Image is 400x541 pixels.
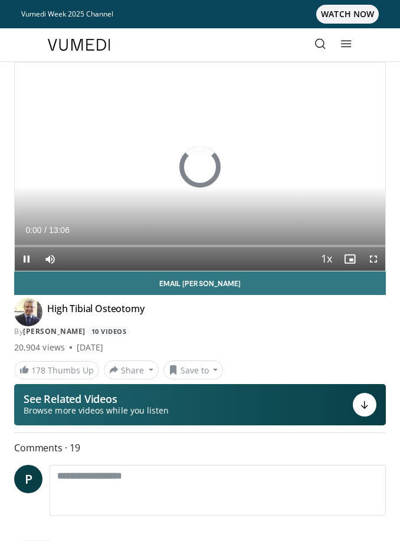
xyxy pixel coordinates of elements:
[14,361,99,379] a: 178 Thumbs Up
[314,247,338,271] button: Playback Rate
[362,247,385,271] button: Fullscreen
[14,342,65,353] span: 20,904 views
[48,39,110,51] img: VuMedi Logo
[49,225,70,235] span: 13:06
[23,326,86,336] a: [PERSON_NAME]
[87,326,130,336] a: 10 Videos
[47,303,145,322] h4: High Tibial Osteotomy
[104,360,159,379] button: Share
[38,247,62,271] button: Mute
[338,247,362,271] button: Enable picture-in-picture mode
[44,225,47,235] span: /
[14,271,386,295] a: Email [PERSON_NAME]
[24,405,169,417] span: Browse more videos while you listen
[21,5,379,24] a: Vumedi Week 2025 ChannelWATCH NOW
[14,440,386,455] span: Comments 19
[14,384,386,425] button: See Related Videos Browse more videos while you listen
[163,360,224,379] button: Save to
[14,465,42,493] a: P
[316,5,379,24] span: WATCH NOW
[15,63,385,271] video-js: Video Player
[24,393,169,405] p: See Related Videos
[15,247,38,271] button: Pause
[15,245,385,247] div: Progress Bar
[14,298,42,326] img: Avatar
[31,365,45,376] span: 178
[14,326,386,337] div: By
[25,225,41,235] span: 0:00
[77,342,103,353] div: [DATE]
